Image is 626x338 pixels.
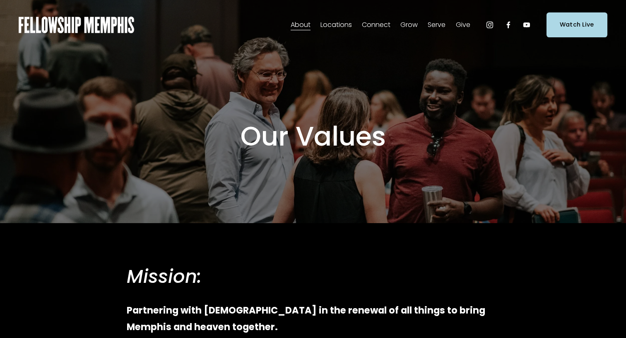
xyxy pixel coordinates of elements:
em: Mission: [127,263,202,289]
img: Fellowship Memphis [19,17,134,33]
a: YouTube [522,21,531,29]
span: Give [456,19,470,31]
a: folder dropdown [456,18,470,32]
a: Instagram [486,21,494,29]
a: folder dropdown [428,18,445,32]
a: folder dropdown [400,18,418,32]
span: Serve [428,19,445,31]
a: Watch Live [547,12,607,37]
span: About [291,19,311,31]
a: folder dropdown [362,18,390,32]
a: folder dropdown [320,18,352,32]
span: Grow [400,19,418,31]
h1: Our Values [127,120,499,153]
a: folder dropdown [291,18,311,32]
a: Facebook [504,21,513,29]
strong: Partnering with [DEMOGRAPHIC_DATA] in the renewal of all things to bring Memphis and heaven toget... [127,304,487,333]
span: Connect [362,19,390,31]
span: Locations [320,19,352,31]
